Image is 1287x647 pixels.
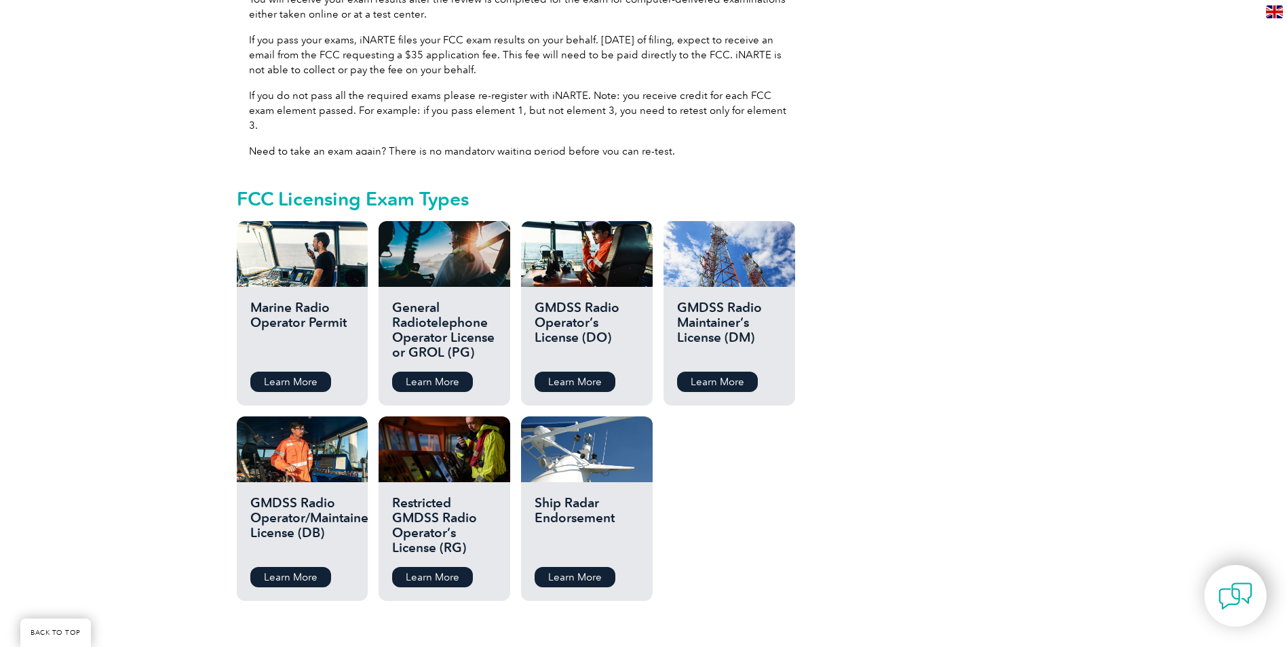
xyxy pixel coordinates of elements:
[250,372,331,392] a: Learn More
[392,300,496,361] h2: General Radiotelephone Operator License or GROL (PG)
[677,372,758,392] a: Learn More
[250,496,354,557] h2: GMDSS Radio Operator/Maintainer License (DB)
[249,144,794,159] p: Need to take an exam again? There is no mandatory waiting period before you can re-test.
[392,372,473,392] a: Learn More
[20,619,91,647] a: BACK TO TOP
[535,372,615,392] a: Learn More
[535,496,638,557] h2: Ship Radar Endorsement
[1218,579,1252,613] img: contact-chat.png
[250,300,354,361] h2: Marine Radio Operator Permit
[249,33,794,77] p: If you pass your exams, iNARTE files your FCC exam results on your behalf. [DATE] of filing, expe...
[535,300,638,361] h2: GMDSS Radio Operator’s License (DO)
[392,496,496,557] h2: Restricted GMDSS Radio Operator’s License (RG)
[535,567,615,587] a: Learn More
[1266,5,1283,18] img: en
[237,188,807,210] h2: FCC Licensing Exam Types
[677,300,781,361] h2: GMDSS Radio Maintainer’s License (DM)
[392,567,473,587] a: Learn More
[250,567,331,587] a: Learn More
[249,88,794,133] p: If you do not pass all the required exams please re-register with iNARTE. Note: you receive credi...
